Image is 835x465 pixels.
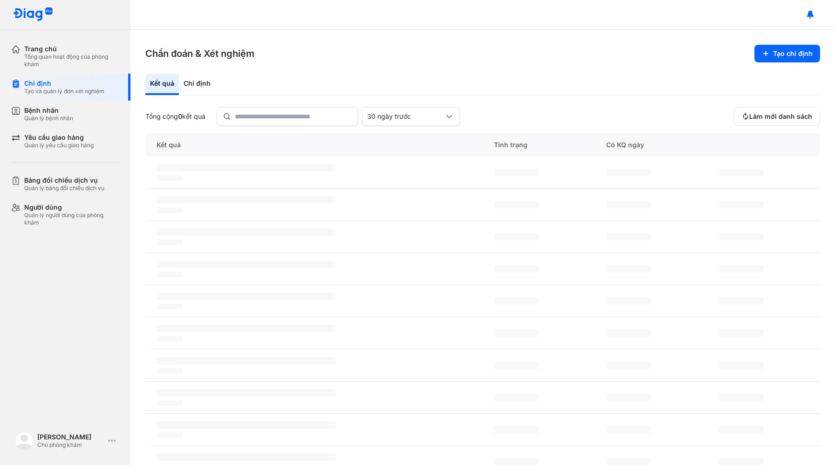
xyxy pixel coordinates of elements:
[157,239,183,245] span: ‌
[606,329,651,337] span: ‌
[483,133,595,157] div: Tình trạng
[179,74,215,95] div: Chỉ định
[719,233,764,240] span: ‌
[719,297,764,305] span: ‌
[24,115,73,122] div: Quản lý bệnh nhân
[24,212,119,226] div: Quản lý người dùng của phòng khám
[494,394,539,401] span: ‌
[606,201,651,208] span: ‌
[606,362,651,369] span: ‌
[24,133,94,142] div: Yêu cầu giao hàng
[24,142,94,149] div: Quản lý yêu cầu giao hàng
[157,196,335,204] span: ‌
[157,336,183,342] span: ‌
[606,426,651,433] span: ‌
[145,133,483,157] div: Kết quả
[494,297,539,305] span: ‌
[606,265,651,273] span: ‌
[719,201,764,208] span: ‌
[157,400,183,406] span: ‌
[367,112,444,121] div: 30 ngày trước
[178,112,182,120] span: 0
[157,432,183,438] span: ‌
[37,433,104,441] div: [PERSON_NAME]
[157,453,335,461] span: ‌
[494,265,539,273] span: ‌
[24,203,119,212] div: Người dùng
[157,325,335,332] span: ‌
[719,394,764,401] span: ‌
[719,329,764,337] span: ‌
[606,233,651,240] span: ‌
[37,441,104,449] div: Chủ phòng khám
[145,74,179,95] div: Kết quả
[719,265,764,273] span: ‌
[595,133,707,157] div: Có KQ ngày
[24,185,104,192] div: Quản lý bảng đối chiếu dịch vụ
[749,112,812,121] span: Làm mới danh sách
[24,53,119,68] div: Tổng quan hoạt động của phòng khám
[24,176,104,185] div: Bảng đối chiếu dịch vụ
[606,297,651,305] span: ‌
[24,88,104,95] div: Tạo và quản lý đơn xét nghiệm
[494,233,539,240] span: ‌
[494,426,539,433] span: ‌
[157,368,183,374] span: ‌
[157,228,335,236] span: ‌
[24,79,104,88] div: Chỉ định
[719,362,764,369] span: ‌
[157,272,183,277] span: ‌
[494,329,539,337] span: ‌
[13,7,53,22] img: logo
[719,426,764,433] span: ‌
[145,47,254,60] h3: Chẩn đoán & Xét nghiệm
[157,175,183,181] span: ‌
[157,164,335,171] span: ‌
[157,357,335,364] span: ‌
[157,293,335,300] span: ‌
[494,362,539,369] span: ‌
[606,394,651,401] span: ‌
[606,169,651,176] span: ‌
[15,431,34,450] img: logo
[754,45,820,62] button: Tạo chỉ định
[145,112,205,121] div: Tổng cộng kết quả
[157,304,183,309] span: ‌
[157,421,335,429] span: ‌
[24,45,119,53] div: Trang chủ
[24,106,73,115] div: Bệnh nhân
[157,207,183,213] span: ‌
[719,169,764,176] span: ‌
[494,201,539,208] span: ‌
[157,389,335,397] span: ‌
[734,107,820,126] button: Làm mới danh sách
[494,169,539,176] span: ‌
[157,260,335,268] span: ‌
